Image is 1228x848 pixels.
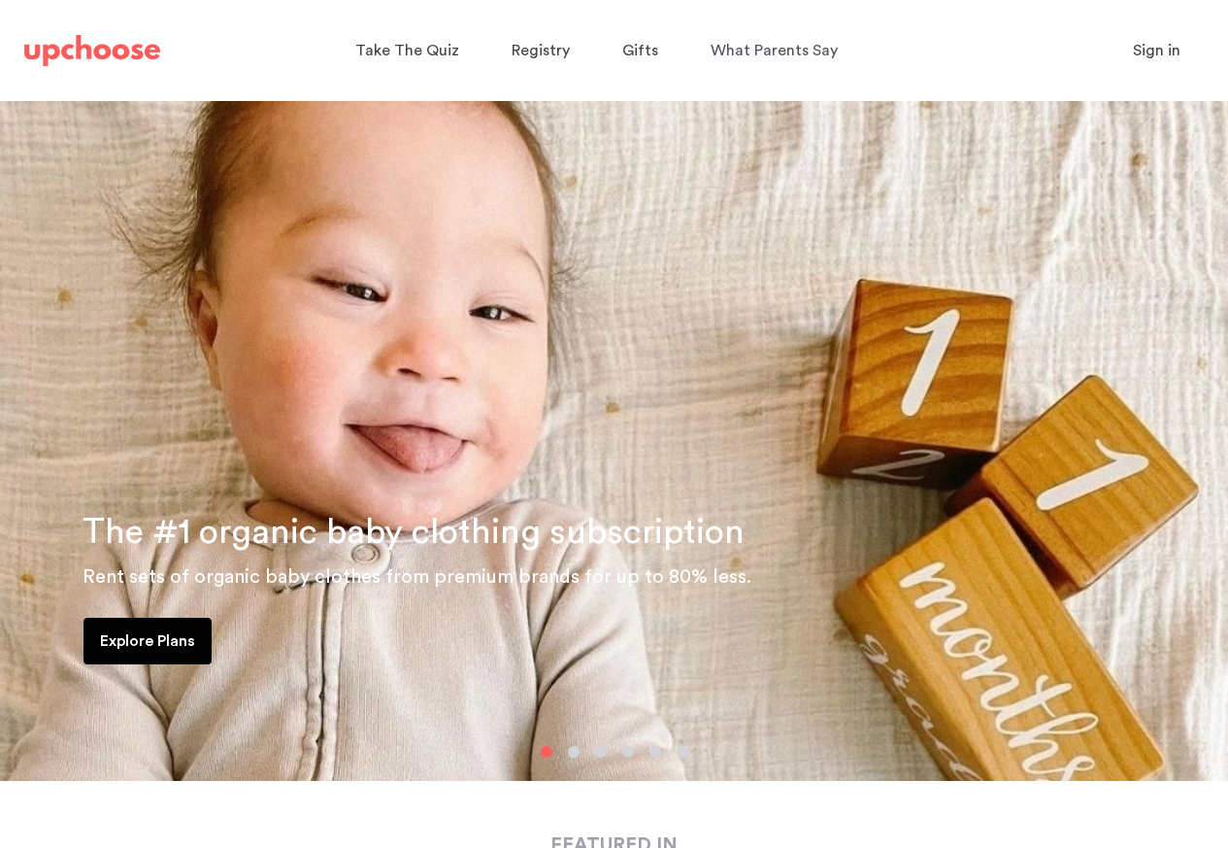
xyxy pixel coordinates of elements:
[512,43,570,58] span: Registry
[512,32,576,70] a: Registry
[711,43,838,58] span: What Parents Say
[83,561,1205,593] p: Rent sets of organic baby clothes from premium brands for up to 80% less.
[1109,31,1205,70] button: Sign in
[622,43,658,58] span: Gifts
[24,35,160,66] img: UpChoose
[24,31,160,71] a: UpChoose
[711,32,844,70] a: What Parents Say
[622,32,664,70] a: Gifts
[83,618,212,664] a: Explore Plans
[83,515,745,550] span: The #1 organic baby clothing subscription
[355,32,465,70] a: Take The Quiz
[1133,43,1180,58] span: Sign in
[355,43,459,58] span: Take The Quiz
[100,629,195,653] p: Explore Plans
